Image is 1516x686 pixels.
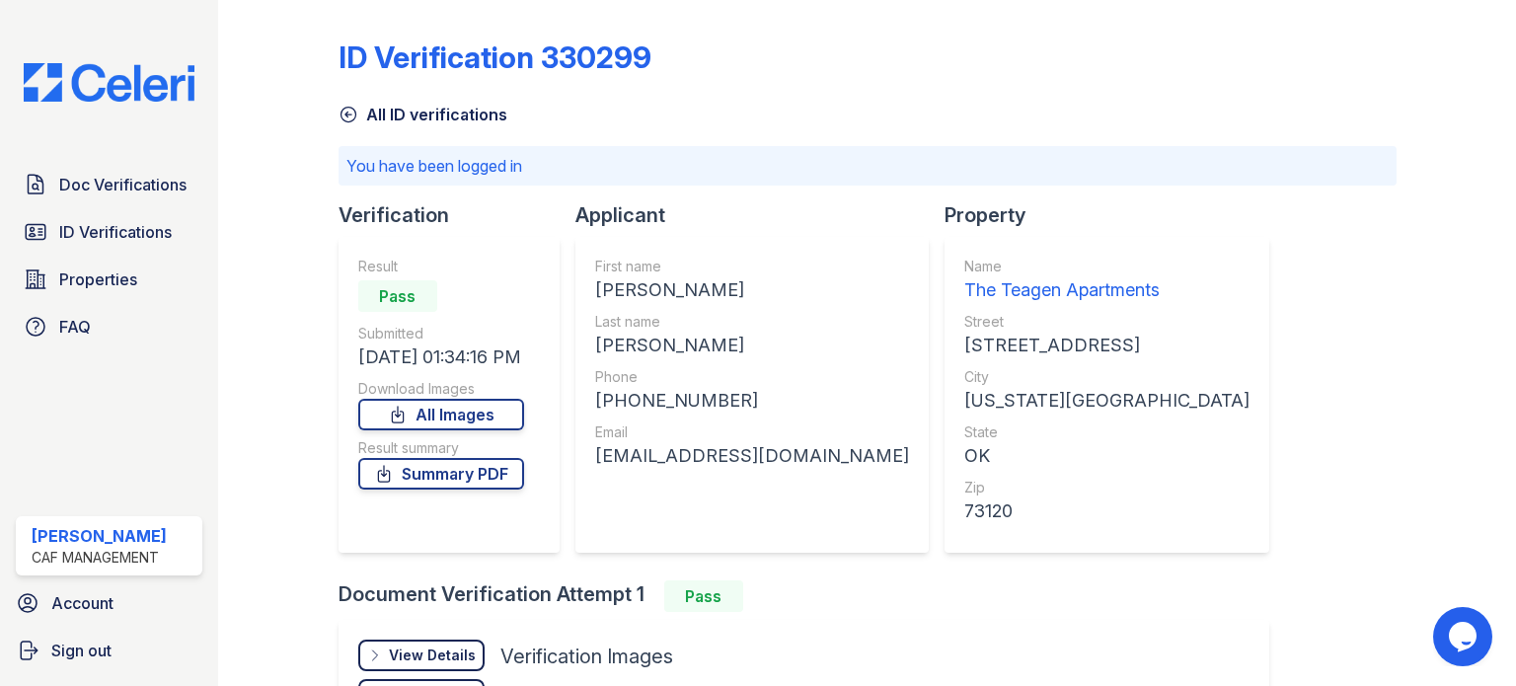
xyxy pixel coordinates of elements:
[595,367,909,387] div: Phone
[358,280,437,312] div: Pass
[358,458,524,490] a: Summary PDF
[964,442,1250,470] div: OK
[595,312,909,332] div: Last name
[339,201,575,229] div: Verification
[59,315,91,339] span: FAQ
[964,367,1250,387] div: City
[358,257,524,276] div: Result
[339,39,651,75] div: ID Verification 330299
[964,276,1250,304] div: The Teagen Apartments
[51,591,114,615] span: Account
[1433,607,1496,666] iframe: chat widget
[8,631,210,670] a: Sign out
[32,548,167,568] div: CAF Management
[358,379,524,399] div: Download Images
[59,173,187,196] span: Doc Verifications
[664,580,743,612] div: Pass
[358,438,524,458] div: Result summary
[51,639,112,662] span: Sign out
[8,583,210,623] a: Account
[16,260,202,299] a: Properties
[964,478,1250,497] div: Zip
[358,399,524,430] a: All Images
[964,257,1250,276] div: Name
[500,643,673,670] div: Verification Images
[8,63,210,102] img: CE_Logo_Blue-a8612792a0a2168367f1c8372b55b34899dd931a85d93a1a3d3e32e68fde9ad4.png
[16,165,202,204] a: Doc Verifications
[595,422,909,442] div: Email
[358,343,524,371] div: [DATE] 01:34:16 PM
[964,312,1250,332] div: Street
[358,324,524,343] div: Submitted
[595,387,909,415] div: [PHONE_NUMBER]
[339,580,1285,612] div: Document Verification Attempt 1
[945,201,1285,229] div: Property
[59,220,172,244] span: ID Verifications
[16,212,202,252] a: ID Verifications
[964,332,1250,359] div: [STREET_ADDRESS]
[964,387,1250,415] div: [US_STATE][GEOGRAPHIC_DATA]
[595,442,909,470] div: [EMAIL_ADDRESS][DOMAIN_NAME]
[964,257,1250,304] a: Name The Teagen Apartments
[595,257,909,276] div: First name
[595,332,909,359] div: [PERSON_NAME]
[389,646,476,665] div: View Details
[346,154,1389,178] p: You have been logged in
[964,497,1250,525] div: 73120
[32,524,167,548] div: [PERSON_NAME]
[575,201,945,229] div: Applicant
[595,276,909,304] div: [PERSON_NAME]
[59,267,137,291] span: Properties
[16,307,202,346] a: FAQ
[964,422,1250,442] div: State
[339,103,507,126] a: All ID verifications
